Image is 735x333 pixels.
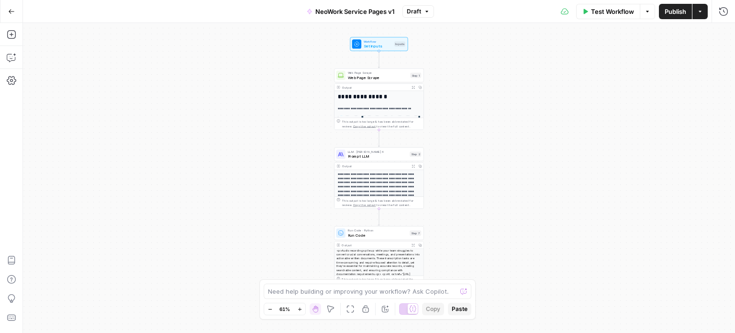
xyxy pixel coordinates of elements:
button: NeoWork Service Pages v1 [301,4,401,19]
span: Web Page Scrape [348,74,408,80]
span: NeoWork Service Pages v1 [315,7,395,16]
div: WorkflowSet InputsInputs [334,37,424,51]
button: Test Workflow [576,4,640,19]
g: Edge from step_2 to step_7 [378,208,380,225]
span: Workflow [364,39,392,44]
span: LLM · [PERSON_NAME] 4 [348,149,408,154]
span: Publish [665,7,686,16]
button: Copy [422,303,444,315]
span: Prompt LLM [348,153,408,159]
span: Run Code [348,232,408,238]
span: Paste [452,305,468,313]
g: Edge from step_1 to step_2 [378,130,380,147]
div: This output is too large & has been abbreviated for review. to view the full content. [342,198,422,207]
span: Web Page Scrape [348,70,408,75]
div: Inputs [394,41,405,46]
div: Output [342,164,408,169]
button: Paste [448,303,471,315]
span: Copy the output [353,125,376,128]
div: Output [342,85,408,90]
div: Output [342,242,408,247]
div: Step 7 [410,230,421,236]
button: Publish [659,4,692,19]
span: Copy [426,305,440,313]
span: 61% [279,305,290,313]
div: This output is too large & has been abbreviated for review. to view the full content. [342,119,422,128]
span: Set Inputs [364,43,392,49]
span: Run Code · Python [348,228,408,233]
div: Step 1 [410,73,421,78]
button: Draft [402,5,434,18]
g: Edge from start to step_1 [378,51,380,68]
div: Run Code · PythonRun CodeStep 7Output<p>Audio recordings pile up while your team struggles to con... [334,226,424,287]
span: Draft [407,7,421,16]
div: Step 2 [410,151,421,157]
div: This output is too large & has been abbreviated for review. to view the full content. [342,277,422,286]
span: Copy the output [353,203,376,207]
span: Test Workflow [591,7,634,16]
